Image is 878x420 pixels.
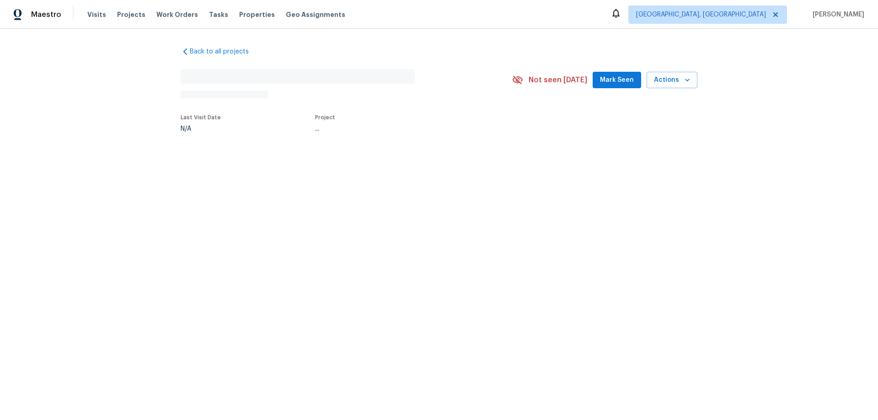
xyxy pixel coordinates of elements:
button: Mark Seen [593,72,641,89]
span: Last Visit Date [181,115,221,120]
span: Geo Assignments [286,10,345,19]
span: Actions [654,74,690,86]
div: N/A [181,126,221,132]
span: Properties [239,10,275,19]
span: Mark Seen [600,74,634,86]
span: Tasks [209,11,228,18]
span: [GEOGRAPHIC_DATA], [GEOGRAPHIC_DATA] [636,10,766,19]
span: Visits [87,10,106,19]
button: Actions [647,72,697,89]
a: Back to all projects [181,47,268,56]
span: Maestro [31,10,61,19]
span: Not seen [DATE] [529,75,587,85]
div: ... [315,126,491,132]
span: Work Orders [156,10,198,19]
span: [PERSON_NAME] [809,10,864,19]
span: Project [315,115,335,120]
span: Projects [117,10,145,19]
